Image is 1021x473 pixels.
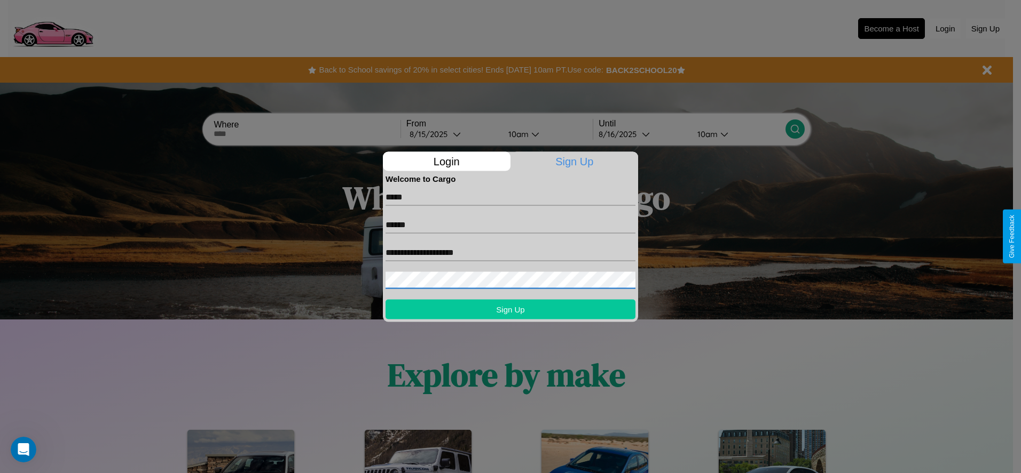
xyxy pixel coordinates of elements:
[1008,215,1016,258] div: Give Feedback
[511,151,639,171] p: Sign Up
[11,437,36,462] iframe: Intercom live chat
[383,151,510,171] p: Login
[386,299,635,319] button: Sign Up
[386,174,635,183] h4: Welcome to Cargo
